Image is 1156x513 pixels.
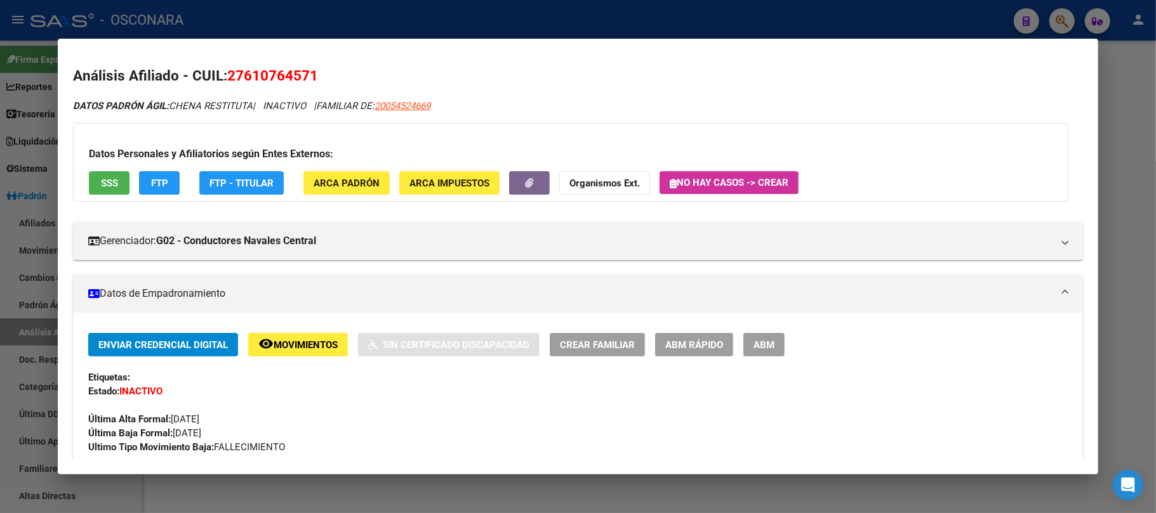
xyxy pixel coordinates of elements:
[227,67,318,84] span: 27610764571
[550,333,645,356] button: Crear Familiar
[73,100,430,112] i: | INACTIVO |
[89,171,130,195] button: SSS
[375,100,430,112] span: 20054524669
[73,275,1083,313] mat-expansion-panel-header: Datos de Empadronamiento
[88,427,173,439] strong: Última Baja Formal:
[88,441,214,453] strong: Ultimo Tipo Movimiento Baja:
[73,100,169,112] strong: DATOS PADRÓN ÁGIL:
[139,171,180,195] button: FTP
[88,333,238,356] button: Enviar Credencial Digital
[73,222,1083,260] mat-expansion-panel-header: Gerenciador:G02 - Conductores Navales Central
[88,427,201,439] span: [DATE]
[409,178,489,189] span: ARCA Impuestos
[73,65,1083,87] h2: Análisis Afiliado - CUIL:
[665,339,723,351] span: ABM Rápido
[88,386,119,397] strong: Estado:
[258,336,274,351] mat-icon: remove_red_eye
[98,339,228,351] span: Enviar Credencial Digital
[88,413,171,425] strong: Última Alta Formal:
[274,339,338,351] span: Movimientos
[754,339,774,351] span: ABM
[303,171,390,195] button: ARCA Padrón
[88,413,199,425] span: [DATE]
[88,233,1053,249] mat-panel-title: Gerenciador:
[743,333,785,356] button: ABM
[316,100,430,112] span: FAMILIAR DE:
[1113,470,1143,500] div: Open Intercom Messenger
[314,178,380,189] span: ARCA Padrón
[88,441,285,453] span: FALLECIMIENTO
[670,177,788,188] span: No hay casos -> Crear
[660,171,799,194] button: No hay casos -> Crear
[89,146,1053,162] h3: Datos Personales y Afiliatorios según Entes Externos:
[655,333,733,356] button: ABM Rápido
[101,178,118,189] span: SSS
[156,233,316,249] strong: G02 - Conductores Navales Central
[248,333,348,356] button: Movimientos
[199,171,284,195] button: FTP - Titular
[88,286,1053,301] mat-panel-title: Datos de Empadronamiento
[119,386,163,397] strong: INACTIVO
[559,171,650,195] button: Organismos Ext.
[569,178,640,189] strong: Organismos Ext.
[358,333,540,356] button: Sin Certificado Discapacidad
[560,339,635,351] span: Crear Familiar
[209,178,274,189] span: FTP - Titular
[88,372,130,383] strong: Etiquetas:
[399,171,500,195] button: ARCA Impuestos
[73,100,253,112] span: CHENA RESTITUTA
[151,178,168,189] span: FTP
[383,339,529,351] span: Sin Certificado Discapacidad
